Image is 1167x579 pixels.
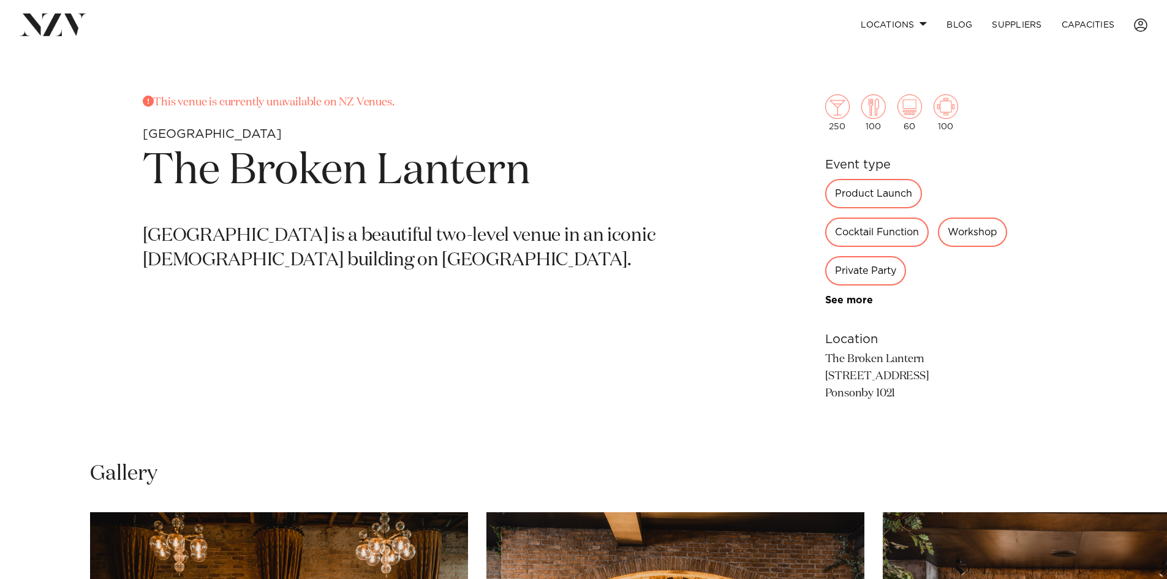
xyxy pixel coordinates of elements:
h6: Event type [825,156,1025,174]
a: BLOG [937,12,982,38]
h6: Location [825,330,1025,349]
img: dining.png [861,94,886,119]
a: Locations [851,12,937,38]
h2: Gallery [90,460,157,488]
div: 100 [934,94,958,131]
div: Cocktail Function [825,218,929,247]
p: This venue is currently unavailable on NZ Venues. [143,94,738,112]
a: Capacities [1052,12,1125,38]
p: The Broken Lantern [STREET_ADDRESS] Ponsonby 1021 [825,351,1025,403]
p: [GEOGRAPHIC_DATA] is a beautiful two-level venue in an iconic [DEMOGRAPHIC_DATA] building on [GEO... [143,224,738,273]
img: cocktail.png [825,94,850,119]
img: meeting.png [934,94,958,119]
div: Private Party [825,256,906,286]
div: 60 [897,94,922,131]
h1: The Broken Lantern [143,143,738,200]
div: Workshop [938,218,1007,247]
div: 250 [825,94,850,131]
small: [GEOGRAPHIC_DATA] [143,128,282,140]
div: 100 [861,94,886,131]
img: theatre.png [897,94,922,119]
img: nzv-logo.png [20,13,86,36]
div: Product Launch [825,179,922,208]
a: SUPPLIERS [982,12,1051,38]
